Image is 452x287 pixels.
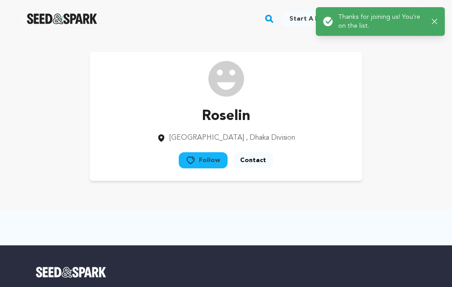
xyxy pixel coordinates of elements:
[246,134,295,141] span: , Dhaka Division
[233,152,273,168] a: Contact
[157,106,295,127] p: Roselin
[27,13,97,24] img: Seed&Spark Logo Dark Mode
[169,134,244,141] span: [GEOGRAPHIC_DATA]
[36,267,106,278] img: Seed&Spark Logo
[282,11,346,27] a: Start a project
[27,13,97,24] a: Seed&Spark Homepage
[208,61,244,97] img: /img/default-images/user/medium/user.png image
[36,267,416,278] a: Seed&Spark Homepage
[338,13,425,30] p: Thanks for joining us! You're on the list.
[179,152,228,168] a: Follow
